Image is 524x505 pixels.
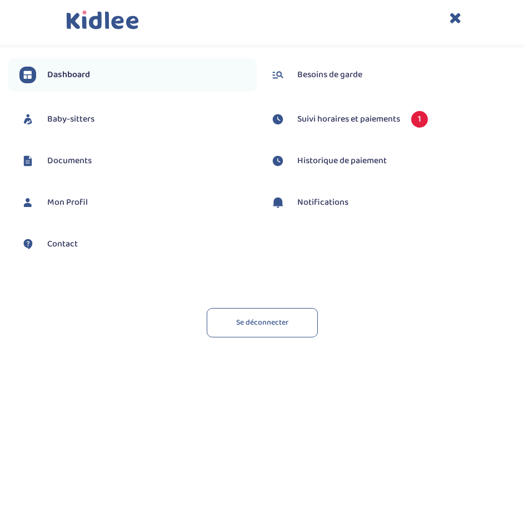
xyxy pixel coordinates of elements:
[207,308,318,337] a: Se déconnecter
[19,67,36,83] img: dashboard.svg
[19,153,36,169] img: documents.svg
[270,111,286,128] img: suivihoraire.svg
[19,194,257,211] a: Mon Profil
[270,194,507,211] a: Notifications
[19,111,36,128] img: babysitters.svg
[270,153,507,169] a: Historique de paiement
[297,113,400,126] span: Suivi horaires et paiements
[47,113,94,126] span: Baby-sitters
[411,111,428,128] span: 1
[19,236,36,252] img: contact.svg
[47,238,78,251] span: Contact
[297,68,362,82] span: Besoins de garde
[297,196,348,209] span: Notifications
[47,196,88,209] span: Mon Profil
[270,153,286,169] img: suivihoraire.svg
[47,68,90,82] span: Dashboard
[270,194,286,211] img: notification.svg
[270,67,286,83] img: besoin.svg
[19,67,257,83] a: Dashboard
[19,236,257,252] a: Contact
[270,67,507,83] a: Besoins de garde
[19,194,36,211] img: profil.svg
[19,153,257,169] a: Documents
[297,154,387,168] span: Historique de paiement
[19,111,257,128] a: Baby-sitters
[270,111,507,128] a: Suivi horaires et paiements 1
[47,154,92,168] span: Documents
